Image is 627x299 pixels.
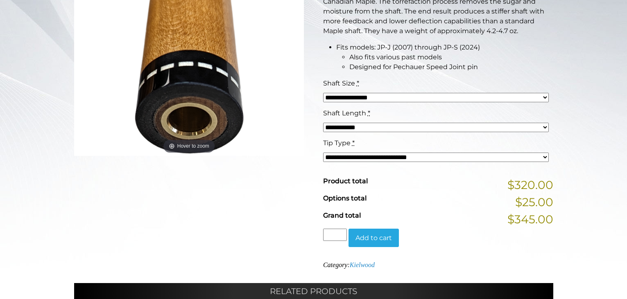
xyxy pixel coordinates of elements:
button: Add to cart [349,229,399,247]
span: Shaft Size [323,79,355,87]
span: $320.00 [507,176,553,193]
abbr: required [352,139,355,147]
li: Designed for Pechauer Speed Joint pin [349,62,553,72]
a: Kielwood [350,261,375,268]
li: Fits models: JP-J (2007) through JP-S (2024) [336,43,553,72]
abbr: required [368,109,370,117]
span: $345.00 [507,211,553,228]
input: Product quantity [323,229,347,241]
span: Grand total [323,211,361,219]
span: $25.00 [515,193,553,211]
span: Product total [323,177,368,185]
li: Also fits various past models [349,52,553,62]
abbr: required [357,79,359,87]
span: Options total [323,194,367,202]
span: Tip Type [323,139,351,147]
span: Category: [323,261,375,268]
span: Shaft Length [323,109,366,117]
